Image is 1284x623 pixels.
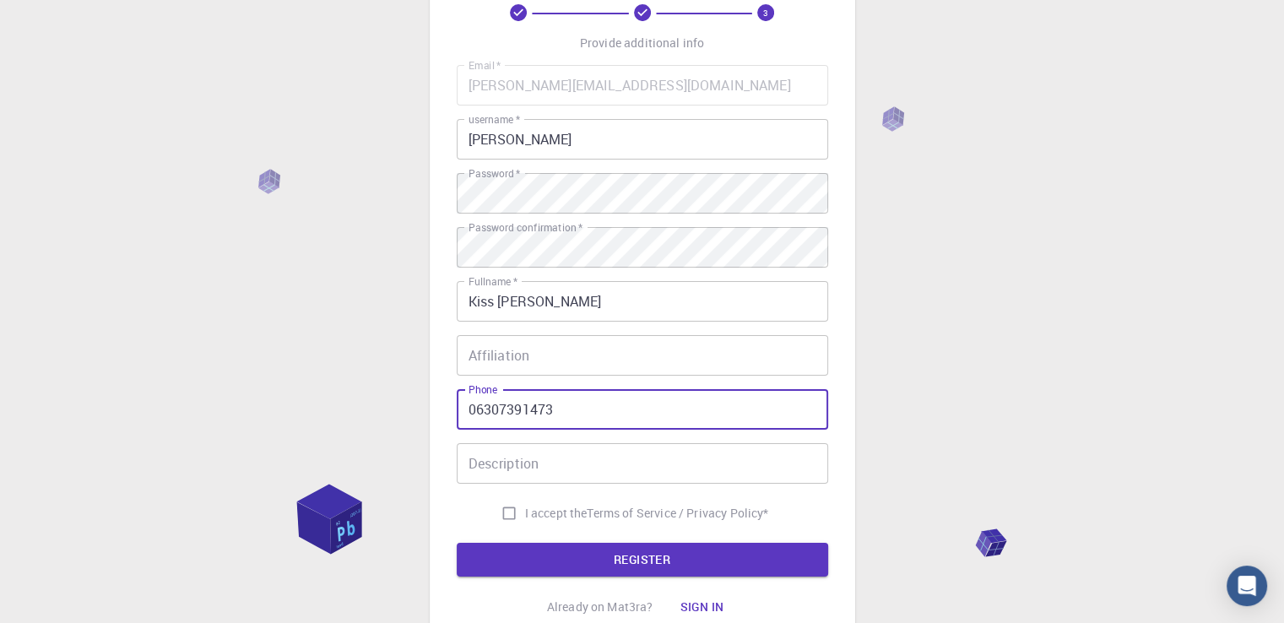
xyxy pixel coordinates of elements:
[580,35,704,51] p: Provide additional info
[457,543,828,577] button: REGISTER
[763,7,768,19] text: 3
[469,274,517,289] label: Fullname
[469,382,497,397] label: Phone
[469,112,520,127] label: username
[1227,566,1267,606] div: Open Intercom Messenger
[469,58,501,73] label: Email
[547,599,653,615] p: Already on Mat3ra?
[525,505,588,522] span: I accept the
[587,505,768,522] p: Terms of Service / Privacy Policy *
[469,220,582,235] label: Password confirmation
[469,166,520,181] label: Password
[587,505,768,522] a: Terms of Service / Privacy Policy*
